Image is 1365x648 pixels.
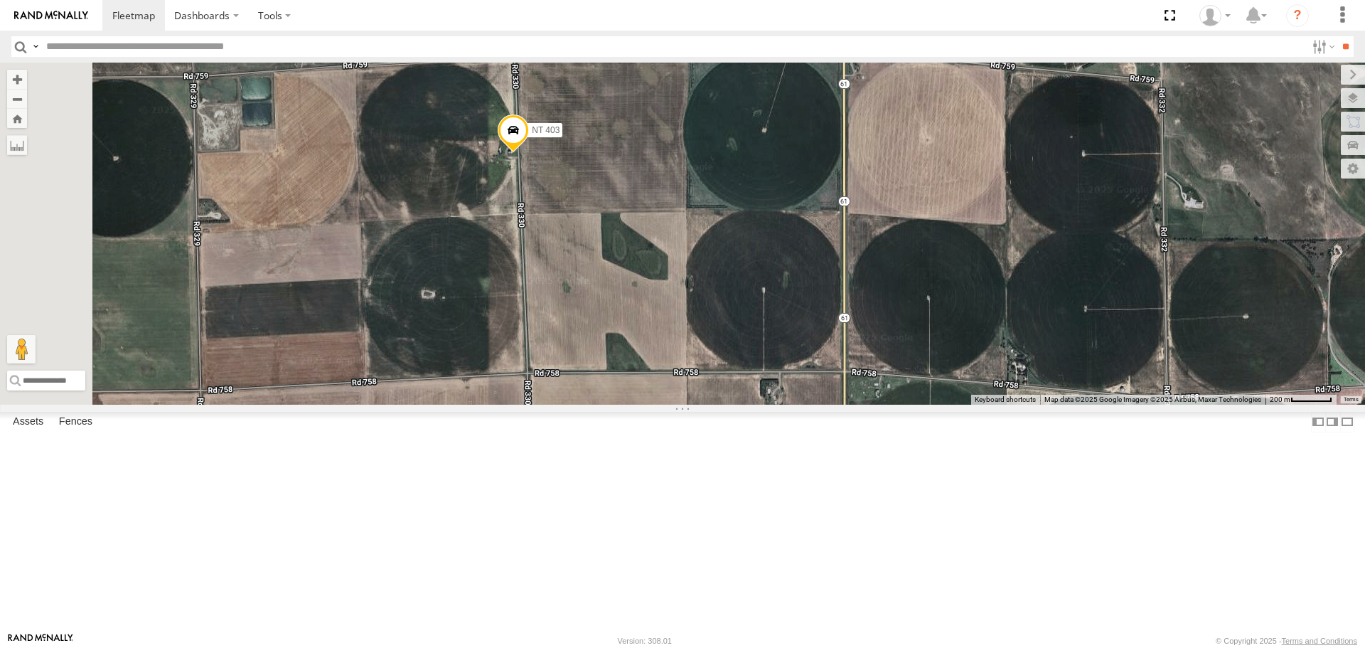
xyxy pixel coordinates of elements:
[1311,412,1325,432] label: Dock Summary Table to the Left
[6,413,50,432] label: Assets
[1307,36,1337,57] label: Search Filter Options
[1194,5,1236,26] div: Cary Cook
[1216,637,1357,645] div: © Copyright 2025 -
[30,36,41,57] label: Search Query
[1325,412,1339,432] label: Dock Summary Table to the Right
[8,634,73,648] a: Visit our Website
[7,135,27,155] label: Measure
[7,335,36,363] button: Drag Pegman onto the map to open Street View
[1265,395,1337,405] button: Map Scale: 200 m per 55 pixels
[1340,412,1354,432] label: Hide Summary Table
[7,109,27,128] button: Zoom Home
[1286,4,1309,27] i: ?
[1341,159,1365,179] label: Map Settings
[618,637,672,645] div: Version: 308.01
[14,11,88,21] img: rand-logo.svg
[1044,395,1261,403] span: Map data ©2025 Google Imagery ©2025 Airbus, Maxar Technologies
[1282,637,1357,645] a: Terms and Conditions
[7,89,27,109] button: Zoom out
[1344,396,1359,402] a: Terms (opens in new tab)
[52,413,100,432] label: Fences
[975,395,1036,405] button: Keyboard shortcuts
[7,70,27,89] button: Zoom in
[532,126,560,136] span: NT 403
[1270,395,1290,403] span: 200 m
